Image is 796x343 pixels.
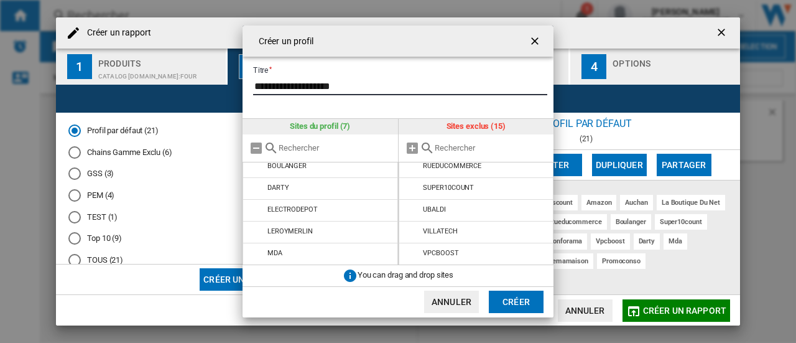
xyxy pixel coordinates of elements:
[524,29,548,54] button: getI18NText('BUTTONS.CLOSE_DIALOG')
[267,249,282,257] div: MDA
[423,227,457,235] div: VILLATECH
[529,35,544,50] ng-md-icon: getI18NText('BUTTONS.CLOSE_DIALOG')
[267,227,313,235] div: LEROYMERLIN
[267,162,307,170] div: BOULANGER
[424,291,479,313] button: Annuler
[267,205,318,214] div: ELECTRODEPOT
[423,162,481,170] div: RUEDUCOMMERCE
[423,205,445,214] div: UBALDI
[399,119,554,134] div: Sites exclus (15)
[249,141,264,156] md-icon: Tout retirer
[267,184,289,192] div: DARTY
[423,184,474,192] div: SUPER10COUNT
[279,143,392,153] input: Rechercher
[435,143,548,153] input: Rechercher
[489,291,544,313] button: Créer
[252,35,314,48] h4: Créer un profil
[423,249,458,257] div: VPCBOOST
[358,270,453,280] span: You can drag and drop sites
[243,119,398,134] div: Sites du profil (7)
[405,141,420,156] md-icon: Tout ajouter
